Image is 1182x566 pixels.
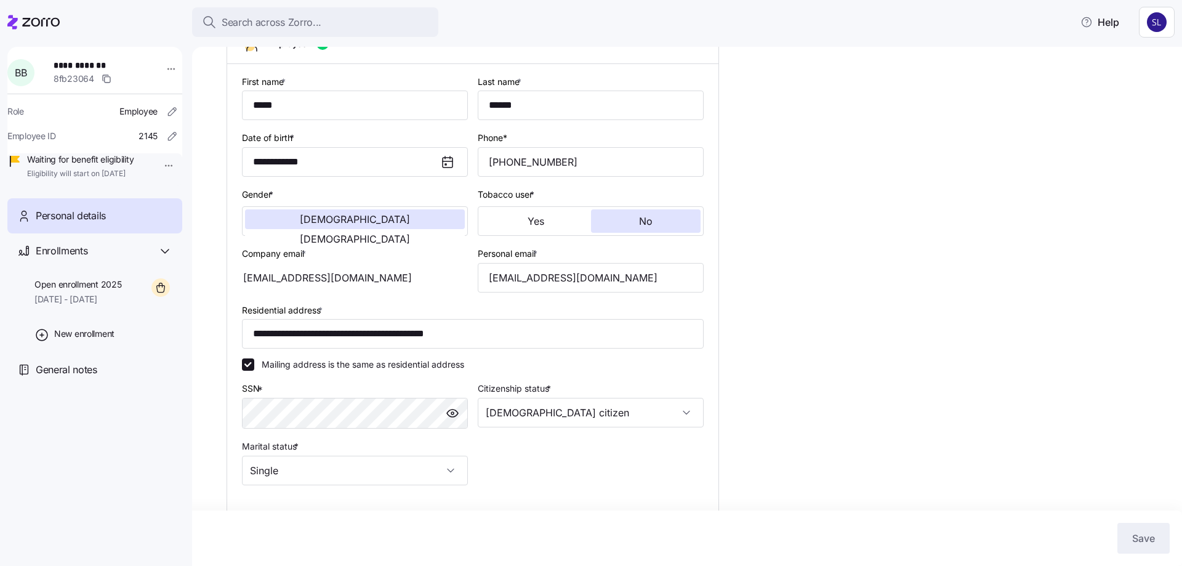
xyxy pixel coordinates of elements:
span: No [639,216,653,226]
span: [DATE] - [DATE] [34,293,121,305]
label: SSN [242,382,265,395]
label: Citizenship status [478,382,553,395]
span: Enrollments [36,243,87,259]
label: First name [242,75,288,89]
label: Personal email [478,247,540,261]
button: Save [1117,523,1170,554]
span: Save [1132,531,1155,546]
input: Phone [478,147,704,177]
span: General notes [36,362,97,378]
span: Help [1080,15,1119,30]
label: Tobacco user [478,188,537,201]
span: Role [7,105,24,118]
button: Help [1071,10,1129,34]
span: Employee ID [7,130,56,142]
span: Waiting for benefit eligibility [27,153,134,166]
span: 2145 [139,130,158,142]
span: [DEMOGRAPHIC_DATA] [300,214,410,224]
span: Employment info [242,507,319,523]
label: Marital status [242,440,301,453]
span: Eligibility will start on [DATE] [27,169,134,179]
label: Residential address [242,304,325,317]
span: Search across Zorro... [222,15,321,30]
input: Email [478,263,704,293]
span: New enrollment [54,328,115,340]
span: Employee [119,105,158,118]
img: 9541d6806b9e2684641ca7bfe3afc45a [1147,12,1167,32]
input: Select marital status [242,456,468,485]
label: Company email [242,247,308,261]
span: [DEMOGRAPHIC_DATA] [300,234,410,244]
button: Search across Zorro... [192,7,438,37]
span: Yes [528,216,544,226]
span: 8fb23064 [54,73,94,85]
label: Gender [242,188,276,201]
input: Select citizenship status [478,398,704,427]
label: Last name [478,75,524,89]
span: Open enrollment 2025 [34,278,121,291]
label: Mailing address is the same as residential address [254,358,464,371]
span: B B [15,68,26,78]
label: Phone* [478,131,507,145]
label: Date of birth [242,131,297,145]
span: Personal details [36,208,106,224]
